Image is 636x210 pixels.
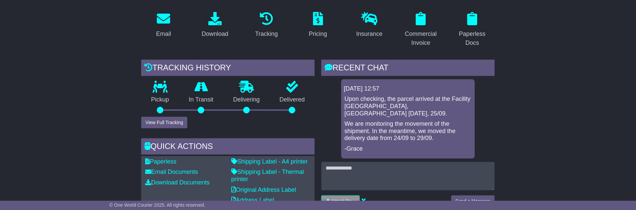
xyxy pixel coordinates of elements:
button: View Full Tracking [141,117,187,128]
div: Commercial Invoice [403,30,439,47]
div: [DATE] 12:57 [344,85,472,93]
p: Upon checking, the parcel arrived at the Facility [GEOGRAPHIC_DATA], [GEOGRAPHIC_DATA] [DATE], 25... [345,96,472,117]
div: Tracking [255,30,278,38]
a: Insurance [352,10,387,41]
a: Commercial Invoice [398,10,443,50]
a: Shipping Label - A4 printer [231,158,308,165]
p: Delivering [223,96,270,104]
p: Pickup [141,96,179,104]
a: Paperless Docs [450,10,495,50]
p: In Transit [179,96,224,104]
a: Address Label [231,197,274,203]
div: Download [202,30,228,38]
span: © One World Courier 2025. All rights reserved. [109,202,205,208]
a: Email Documents [145,169,198,175]
a: Download Documents [145,179,210,186]
p: -Grace [345,145,472,153]
button: Send a Message [451,195,495,207]
a: Paperless [145,158,176,165]
div: Paperless Docs [454,30,490,47]
div: Pricing [309,30,327,38]
a: Email [152,10,175,41]
p: Delivered [270,96,315,104]
a: Download [197,10,233,41]
p: We are monitoring the movement of the shipment. In the meantime, we moved the delivery date from ... [345,120,472,142]
div: Email [156,30,171,38]
div: Quick Actions [141,138,315,156]
a: Shipping Label - Thermal printer [231,169,304,182]
a: Original Address Label [231,186,296,193]
div: Insurance [356,30,382,38]
a: Tracking [251,10,282,41]
a: Pricing [304,10,331,41]
div: RECENT CHAT [321,60,495,78]
div: Tracking history [141,60,315,78]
